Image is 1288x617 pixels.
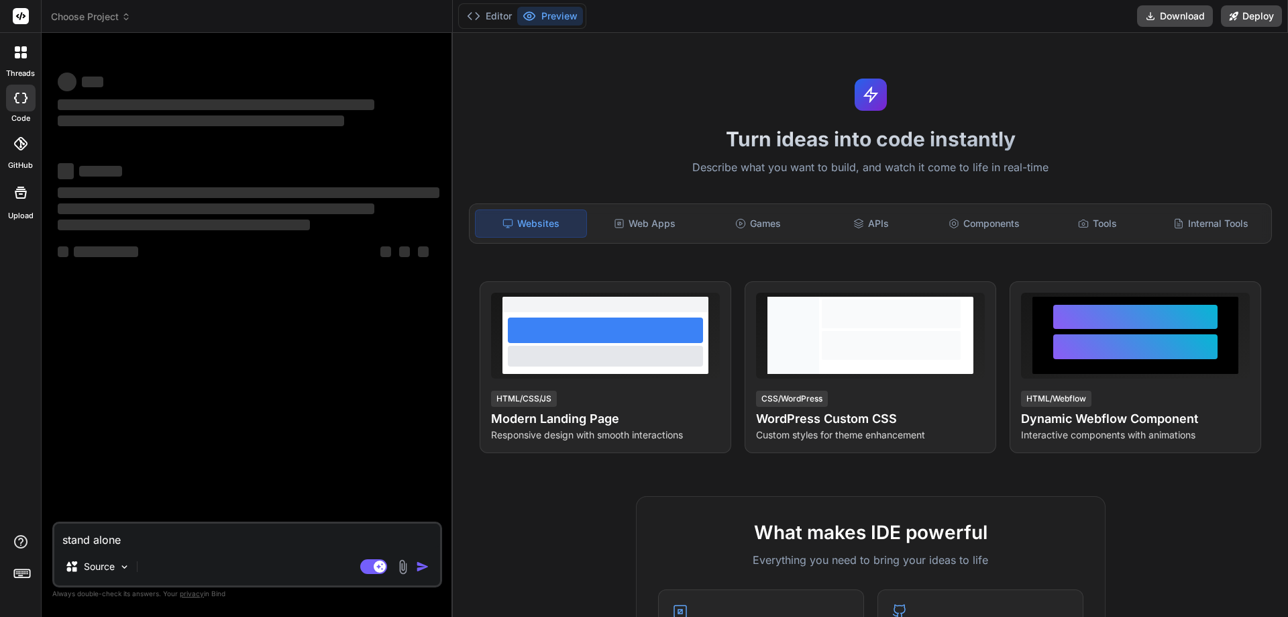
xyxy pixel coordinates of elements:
[1042,209,1153,238] div: Tools
[395,559,411,575] img: attachment
[58,203,374,214] span: ‌
[180,589,204,598] span: privacy
[79,166,122,177] span: ‌
[74,246,138,257] span: ‌
[119,561,130,573] img: Pick Models
[82,77,103,87] span: ‌
[491,391,557,407] div: HTML/CSS/JS
[658,518,1083,547] h2: What makes IDE powerful
[380,246,391,257] span: ‌
[590,209,700,238] div: Web Apps
[816,209,926,238] div: APIs
[58,99,374,110] span: ‌
[703,209,814,238] div: Games
[58,163,74,179] span: ‌
[8,210,34,222] label: Upload
[52,587,442,600] p: Always double-check its answers. Your in Bind
[462,7,517,26] button: Editor
[51,10,131,23] span: Choose Project
[84,560,115,573] p: Source
[1137,5,1213,27] button: Download
[756,391,828,407] div: CSS/WordPress
[1021,410,1250,428] h4: Dynamic Webflow Component
[1221,5,1282,27] button: Deploy
[399,246,410,257] span: ‌
[1021,428,1250,442] p: Interactive components with animations
[461,127,1280,151] h1: Turn ideas into code instantly
[58,220,310,230] span: ‌
[756,410,985,428] h4: WordPress Custom CSS
[58,187,439,198] span: ‌
[658,552,1083,568] p: Everything you need to bring your ideas to life
[6,68,35,79] label: threads
[461,159,1280,177] p: Describe what you want to build, and watch it come to life in real-time
[58,246,68,257] span: ‌
[418,246,429,257] span: ‌
[54,524,440,548] textarea: stand alone
[11,113,30,124] label: code
[1155,209,1266,238] div: Internal Tools
[58,73,76,91] span: ‌
[475,209,587,238] div: Websites
[1021,391,1091,407] div: HTML/Webflow
[58,115,344,126] span: ‌
[491,410,720,428] h4: Modern Landing Page
[929,209,1040,238] div: Components
[416,560,429,573] img: icon
[517,7,583,26] button: Preview
[491,428,720,442] p: Responsive design with smooth interactions
[756,428,985,442] p: Custom styles for theme enhancement
[8,160,33,171] label: GitHub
